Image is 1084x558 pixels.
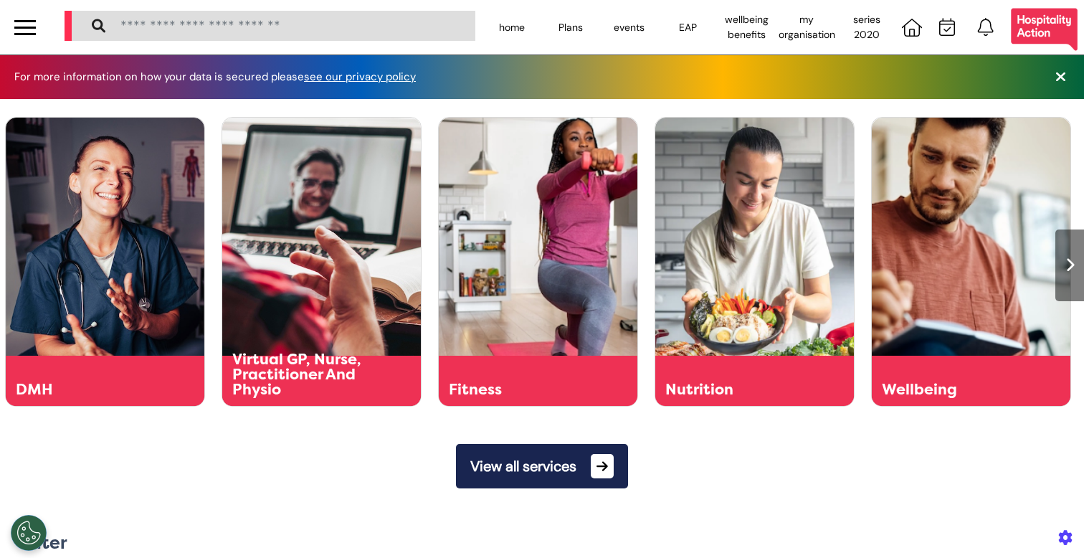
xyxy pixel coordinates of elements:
[11,515,47,551] button: Open Preferences
[665,382,804,397] div: Nutrition
[659,7,718,47] div: EAP
[449,382,588,397] div: Fitness
[16,382,155,397] div: DMH
[600,7,659,47] div: events
[456,444,628,488] button: View all services
[482,7,541,47] div: home
[14,72,430,82] div: For more information on how your data is secured please
[882,382,1021,397] div: Wellbeing
[541,7,600,47] div: Plans
[776,7,837,47] div: my organisation
[232,352,371,397] div: Virtual GP, Nurse, Practitioner And Physio
[304,70,416,84] a: see our privacy policy
[837,7,896,47] div: series 2020
[718,7,776,47] div: wellbeing benefits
